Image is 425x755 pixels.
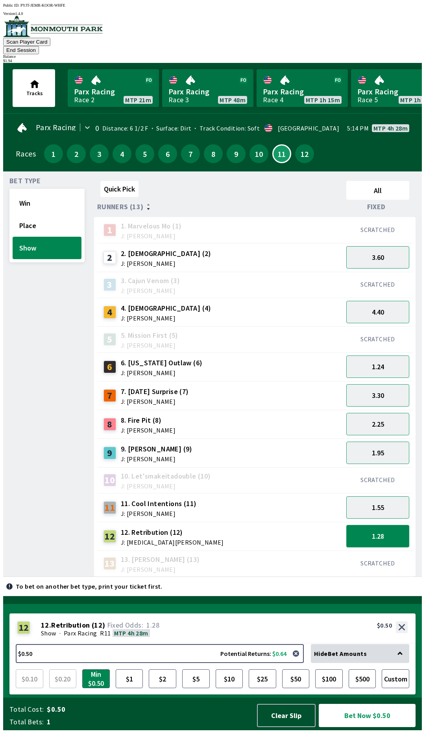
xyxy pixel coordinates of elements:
button: 3.60 [346,246,409,269]
span: Total Bets: [9,717,44,727]
span: 12 . [41,621,51,629]
span: 10. Let'smakeitadouble (10) [121,471,211,481]
span: All [350,186,406,195]
span: 1. Marvelous Mo (1) [121,221,182,231]
div: 8 [103,418,116,431]
span: 3.60 [372,253,384,262]
button: End Session [3,46,39,54]
span: J: [PERSON_NAME] [121,510,197,517]
span: $5 [184,671,208,686]
span: MTP 48m [220,97,246,103]
div: SCRATCHED [346,559,409,567]
div: Version 1.4.0 [3,11,422,16]
span: $10 [218,671,241,686]
span: 5. Mission First (5) [121,330,178,341]
button: Custom [382,669,409,688]
span: J: [PERSON_NAME] [121,427,176,433]
div: Balance [3,54,422,59]
button: 5 [135,144,154,163]
div: 12 [103,530,116,543]
div: Public ID: [3,3,422,7]
button: $500 [349,669,376,688]
span: MTP 4h 28m [114,629,148,637]
span: Fixed [367,204,386,210]
div: [GEOGRAPHIC_DATA] [278,125,339,131]
div: 12 [17,621,30,634]
button: $10 [216,669,243,688]
span: 1.55 [372,503,384,512]
span: 7. [DATE] Surprise (7) [121,387,189,397]
span: ( 12 ) [92,621,105,629]
div: 4 [103,306,116,319]
span: 9. [PERSON_NAME] (9) [121,444,192,454]
span: $50 [284,671,308,686]
span: Retribution [51,621,90,629]
span: J: [PERSON_NAME] [121,483,211,489]
button: 2 [67,144,86,163]
div: SCRATCHED [346,280,409,288]
button: Clear Slip [257,704,316,727]
a: Parx RacingRace 3MTP 48m [162,69,253,107]
span: 1.28 [146,621,159,630]
span: 1.24 [372,362,384,371]
button: 1.24 [346,355,409,378]
span: 3 [92,151,107,157]
button: $2 [149,669,176,688]
span: 7 [183,151,198,157]
div: 13 [103,557,116,570]
button: Show [13,237,81,259]
span: PYJT-JEMR-KOOR-WHFE [20,3,65,7]
button: 6 [158,144,177,163]
span: J: [MEDICAL_DATA][PERSON_NAME] [121,539,224,545]
button: 10 [249,144,268,163]
div: Race 3 [168,97,189,103]
div: 9 [103,447,116,459]
div: SCRATCHED [346,335,409,343]
span: 5 [137,151,152,157]
span: 9 [229,151,244,157]
span: 3.30 [372,391,384,400]
span: R11 [100,629,111,637]
span: Hide Bet Amounts [314,650,367,657]
span: 12. Retribution (12) [121,527,224,538]
span: J: [PERSON_NAME] [121,342,178,348]
span: Custom [384,671,407,686]
button: $50 [282,669,310,688]
span: 3. Cajun Venom (3) [121,276,180,286]
span: MTP 21m [125,97,151,103]
button: 8 [204,144,223,163]
p: To bet on another bet type, print your ticket first. [16,583,163,589]
span: 1 [47,717,249,727]
span: J: [PERSON_NAME] [121,260,211,267]
button: $100 [315,669,343,688]
button: 3 [90,144,109,163]
a: Parx RacingRace 2MTP 21m [68,69,159,107]
span: J: [PERSON_NAME] [121,287,180,294]
span: Place [19,221,75,230]
span: Show [41,629,56,637]
div: 11 [103,501,116,514]
span: J: [PERSON_NAME] [121,398,189,405]
button: $1 [116,669,143,688]
div: SCRATCHED [346,476,409,484]
div: 3 [103,278,116,291]
span: Parx Racing [168,87,247,97]
button: 4 [113,144,131,163]
span: $500 [351,671,374,686]
span: Win [19,199,75,208]
span: 2 [69,151,84,157]
span: 8. Fire Pit (8) [121,415,176,425]
button: 4.40 [346,301,409,323]
span: 10 [251,151,266,157]
span: Runners (13) [97,204,144,210]
span: $0.50 [47,705,249,714]
button: 9 [227,144,246,163]
button: Min $0.50 [82,669,110,688]
span: 11. Cool Intentions (11) [121,499,197,509]
div: Fixed [343,203,412,211]
div: 7 [103,389,116,402]
span: Clear Slip [264,711,309,720]
span: 13. [PERSON_NAME] (13) [121,554,200,565]
button: Quick Pick [100,181,139,197]
span: Parx Racing [74,87,153,97]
